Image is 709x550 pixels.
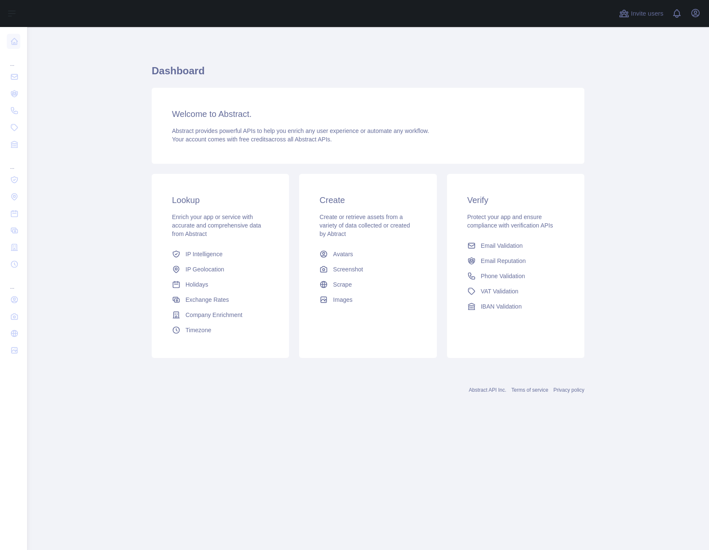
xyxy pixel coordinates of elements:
span: Phone Validation [481,272,525,280]
a: VAT Validation [464,284,567,299]
h3: Verify [467,194,564,206]
span: Screenshot [333,265,363,274]
span: Abstract provides powerful APIs to help you enrich any user experience or automate any workflow. [172,127,429,134]
h3: Create [319,194,416,206]
a: Email Validation [464,238,567,253]
span: Avatars [333,250,353,258]
span: IP Geolocation [185,265,224,274]
span: Exchange Rates [185,295,229,304]
span: Your account comes with across all Abstract APIs. [172,136,332,143]
a: Company Enrichment [169,307,272,322]
a: Terms of service [511,387,548,393]
div: ... [7,51,20,68]
span: Protect your app and ensure compliance with verification APIs [467,214,553,229]
span: IP Intelligence [185,250,223,258]
a: Timezone [169,322,272,338]
h3: Welcome to Abstract. [172,108,564,120]
a: Screenshot [316,262,420,277]
span: Invite users [631,9,663,19]
span: Email Reputation [481,257,526,265]
a: IBAN Validation [464,299,567,314]
a: Email Reputation [464,253,567,268]
a: Scrape [316,277,420,292]
span: VAT Validation [481,287,518,295]
span: Scrape [333,280,352,289]
span: Enrich your app or service with accurate and comprehensive data from Abstract [172,214,261,237]
span: Company Enrichment [185,311,243,319]
h3: Lookup [172,194,269,206]
button: Invite users [617,7,665,20]
a: Privacy policy [554,387,584,393]
a: Images [316,292,420,307]
span: Timezone [185,326,211,334]
span: IBAN Validation [481,302,522,311]
span: Create or retrieve assets from a variety of data collected or created by Abtract [319,214,410,237]
div: ... [7,274,20,290]
a: IP Intelligence [169,247,272,262]
a: Exchange Rates [169,292,272,307]
span: Images [333,295,352,304]
a: Abstract API Inc. [469,387,507,393]
div: ... [7,154,20,171]
span: Holidays [185,280,208,289]
a: Phone Validation [464,268,567,284]
a: Avatars [316,247,420,262]
span: free credits [239,136,268,143]
h1: Dashboard [152,64,584,84]
span: Email Validation [481,241,523,250]
a: IP Geolocation [169,262,272,277]
a: Holidays [169,277,272,292]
